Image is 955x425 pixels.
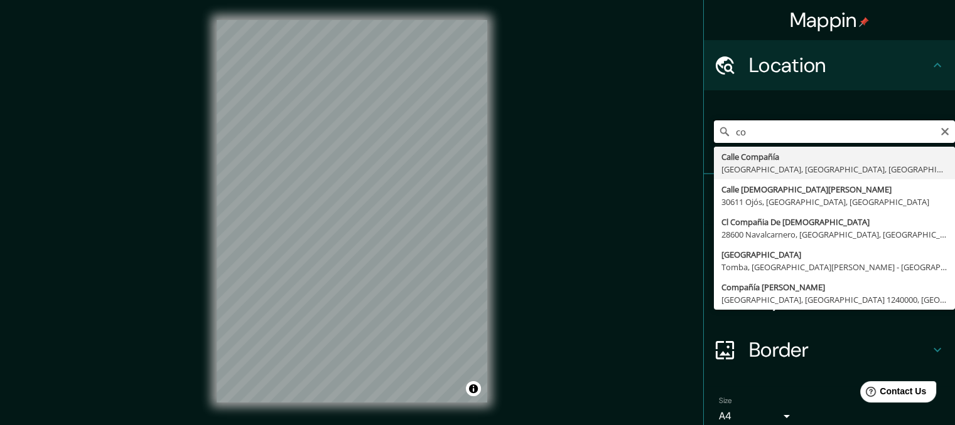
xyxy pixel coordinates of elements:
[721,261,947,273] div: Tomba, [GEOGRAPHIC_DATA][PERSON_NAME] - [GEOGRAPHIC_DATA], 44091, [GEOGRAPHIC_DATA]
[466,381,481,396] button: Toggle attribution
[714,120,955,143] input: Pick your city or area
[704,40,955,90] div: Location
[721,150,947,163] div: Calle Compañía
[940,125,950,137] button: Clear
[859,17,869,27] img: pin-icon.png
[721,196,947,208] div: 30611 Ojós, [GEOGRAPHIC_DATA], [GEOGRAPHIC_DATA]
[217,20,487,402] canvas: Map
[721,248,947,261] div: [GEOGRAPHIC_DATA]
[719,396,732,406] label: Size
[721,293,947,306] div: [GEOGRAPHIC_DATA], [GEOGRAPHIC_DATA] 1240000, [GEOGRAPHIC_DATA]
[790,8,870,33] h4: Mappin
[704,275,955,325] div: Layout
[721,281,947,293] div: Compañía [PERSON_NAME]
[721,216,947,228] div: Cl Compañia De [DEMOGRAPHIC_DATA]
[721,183,947,196] div: Calle [DEMOGRAPHIC_DATA][PERSON_NAME]
[749,287,930,312] h4: Layout
[749,53,930,78] h4: Location
[704,174,955,224] div: Pins
[843,376,941,411] iframe: Help widget launcher
[721,228,947,241] div: 28600 Navalcarnero, [GEOGRAPHIC_DATA], [GEOGRAPHIC_DATA]
[749,337,930,362] h4: Border
[704,224,955,275] div: Style
[704,325,955,375] div: Border
[721,163,947,176] div: [GEOGRAPHIC_DATA], [GEOGRAPHIC_DATA], [GEOGRAPHIC_DATA]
